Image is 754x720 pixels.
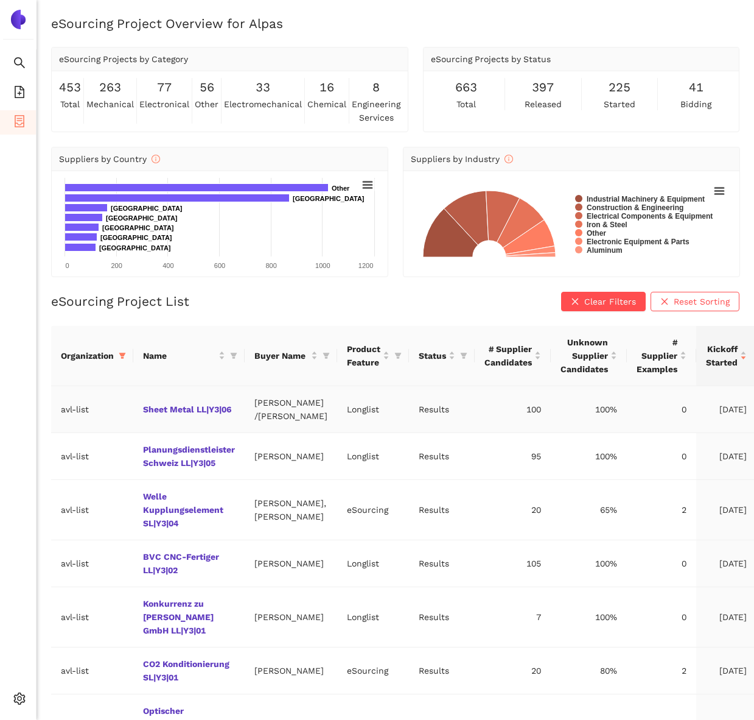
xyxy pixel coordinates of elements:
[230,352,237,359] span: filter
[195,97,218,111] span: other
[337,480,409,540] td: eSourcing
[551,540,627,587] td: 100%
[456,97,476,111] span: total
[409,326,475,386] th: this column's title is Status,this column is sortable
[475,386,551,433] td: 100
[419,349,446,362] span: Status
[319,78,334,97] span: 16
[332,185,350,192] text: Other
[372,78,380,97] span: 8
[99,78,121,97] span: 263
[59,78,81,97] span: 453
[13,52,26,77] span: search
[660,297,669,307] span: close
[409,433,475,480] td: Results
[254,349,309,362] span: Buyer Name
[627,386,696,433] td: 0
[394,352,402,359] span: filter
[561,292,646,311] button: closeClear Filters
[51,292,189,310] h2: eSourcing Project List
[102,224,174,231] text: [GEOGRAPHIC_DATA]
[323,352,330,359] span: filter
[411,154,513,164] span: Suppliers by Industry
[674,295,730,308] span: Reset Sorting
[293,195,365,202] text: [GEOGRAPHIC_DATA]
[504,155,513,163] span: info-circle
[139,97,189,111] span: electronical
[587,203,683,212] text: Construction & Engineering
[51,480,133,540] td: avl-list
[116,347,128,365] span: filter
[409,540,475,587] td: Results
[307,97,346,111] span: chemical
[475,587,551,648] td: 7
[13,82,26,106] span: file-add
[51,386,133,433] td: avl-list
[680,97,711,111] span: bidding
[637,336,677,376] span: # Supplier Examples
[162,262,173,269] text: 400
[627,433,696,480] td: 0
[571,297,579,307] span: close
[337,386,409,433] td: Longlist
[59,154,160,164] span: Suppliers by Country
[119,352,126,359] span: filter
[51,587,133,648] td: avl-list
[143,349,216,362] span: Name
[455,78,477,97] span: 663
[587,221,627,229] text: Iron & Steel
[200,78,214,97] span: 56
[86,97,134,111] span: mechanical
[551,433,627,480] td: 100%
[409,587,475,648] td: Results
[560,336,608,376] span: Unknown Supplier Candidates
[315,262,330,269] text: 1000
[337,433,409,480] td: Longlist
[337,648,409,694] td: eSourcing
[106,214,178,222] text: [GEOGRAPHIC_DATA]
[627,648,696,694] td: 2
[475,326,551,386] th: this column's title is # Supplier Candidates,this column is sortable
[245,480,337,540] td: [PERSON_NAME], [PERSON_NAME]
[245,386,337,433] td: [PERSON_NAME] /[PERSON_NAME]
[256,78,270,97] span: 33
[214,262,225,269] text: 600
[587,246,623,255] text: Aluminum
[65,262,69,269] text: 0
[51,433,133,480] td: avl-list
[525,97,562,111] span: released
[392,340,404,372] span: filter
[337,587,409,648] td: Longlist
[245,326,337,386] th: this column's title is Buyer Name,this column is sortable
[100,234,172,241] text: [GEOGRAPHIC_DATA]
[352,97,400,124] span: engineering services
[337,540,409,587] td: Longlist
[584,295,636,308] span: Clear Filters
[587,212,713,221] text: Electrical Components & Equipment
[551,326,627,386] th: this column's title is Unknown Supplier Candidates,this column is sortable
[133,326,245,386] th: this column's title is Name,this column is sortable
[228,347,240,365] span: filter
[51,540,133,587] td: avl-list
[627,587,696,648] td: 0
[245,587,337,648] td: [PERSON_NAME]
[587,238,689,246] text: Electronic Equipment & Parts
[111,205,183,212] text: [GEOGRAPHIC_DATA]
[627,540,696,587] td: 0
[689,78,703,97] span: 41
[111,262,122,269] text: 200
[627,326,696,386] th: this column's title is # Supplier Examples,this column is sortable
[347,342,380,369] span: Product Feature
[51,648,133,694] td: avl-list
[245,540,337,587] td: [PERSON_NAME]
[551,386,627,433] td: 100%
[99,244,171,252] text: [GEOGRAPHIC_DATA]
[551,480,627,540] td: 65%
[484,342,532,369] span: # Supplier Candidates
[409,386,475,433] td: Results
[706,342,738,369] span: Kickoff Started
[13,111,26,135] span: container
[61,349,114,362] span: Organization
[245,433,337,480] td: [PERSON_NAME]
[60,97,80,111] span: total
